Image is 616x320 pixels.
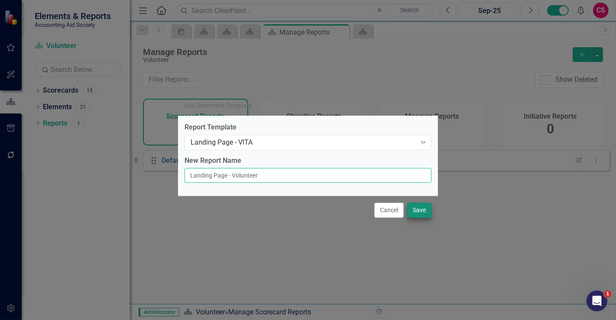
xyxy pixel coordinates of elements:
[191,137,416,147] div: Landing Page - VITA
[587,291,607,311] iframe: Intercom live chat
[185,156,431,166] label: New Report Name
[407,203,431,218] button: Save
[185,168,431,183] input: Report Name
[185,102,252,109] div: Use Scorecard Template
[185,123,431,133] label: Report Template
[374,203,404,218] button: Cancel
[604,291,611,297] span: 1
